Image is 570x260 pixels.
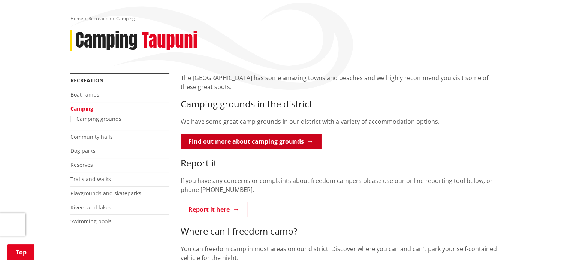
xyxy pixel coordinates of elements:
[70,16,500,22] nav: breadcrumb
[181,176,500,194] p: If you have any concerns or complaints about freedom campers please use our online reporting tool...
[181,117,500,126] p: We have some great camp grounds in our district with a variety of accommodation options.
[70,77,103,84] a: Recreation
[70,190,141,197] a: Playgrounds and skateparks
[88,15,111,22] a: Recreation
[70,218,112,225] a: Swimming pools
[181,226,500,237] h3: Where can I freedom camp?
[116,15,135,22] span: Camping
[70,204,111,211] a: Rivers and lakes
[181,202,247,217] a: Report it here
[7,244,34,260] a: Top
[76,115,121,122] a: Camping grounds
[70,105,93,112] a: Camping
[70,133,113,140] a: Community halls
[181,134,322,149] a: Find out more about camping grounds
[70,161,93,168] a: Reserves
[70,175,111,183] a: Trails and walks
[70,15,83,22] a: Home
[181,73,500,91] p: The [GEOGRAPHIC_DATA] has some amazing towns and beaches and we highly recommend you visit some o...
[70,147,96,154] a: Dog parks
[536,229,563,256] iframe: Messenger Launcher
[181,99,500,110] h3: Camping grounds in the district
[181,158,500,169] h3: Report it
[75,30,138,51] h1: Camping
[70,91,99,98] a: Boat ramps
[142,30,197,51] h2: Taupuni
